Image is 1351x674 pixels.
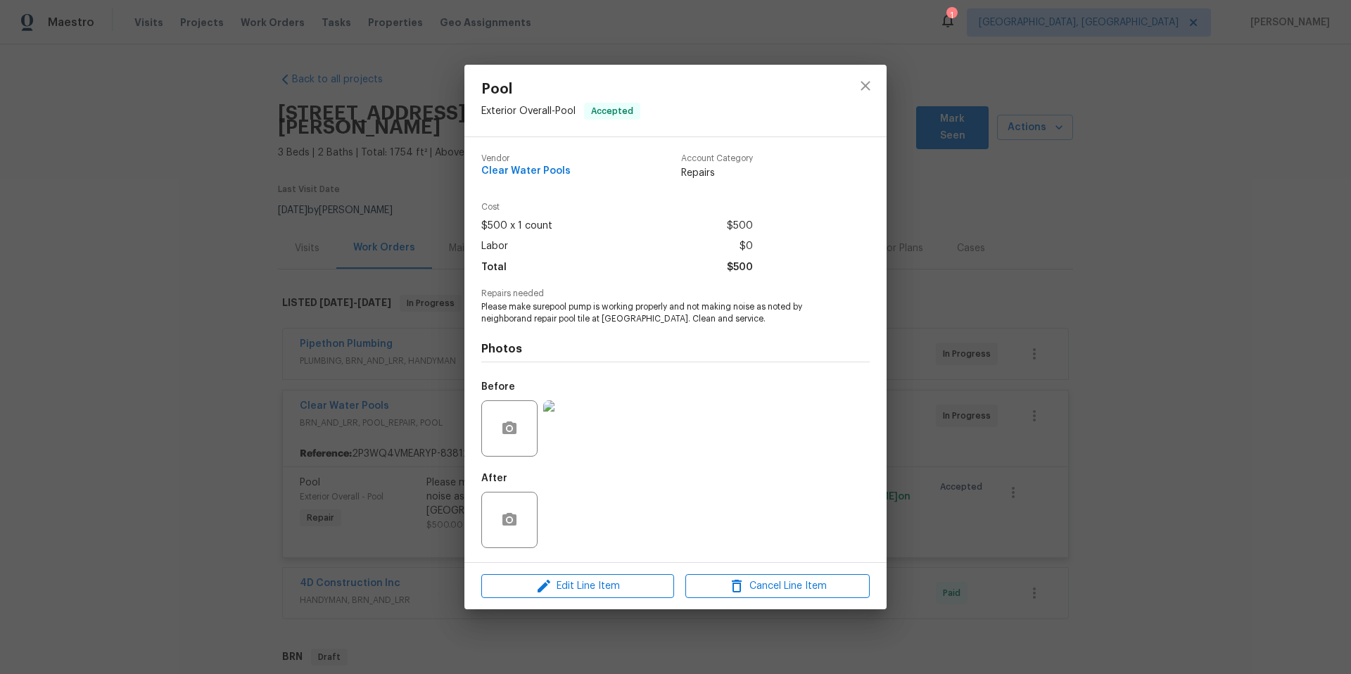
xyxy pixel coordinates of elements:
[740,236,753,257] span: $0
[481,473,507,483] h5: After
[849,69,882,103] button: close
[690,578,865,595] span: Cancel Line Item
[946,8,956,23] div: 1
[481,236,508,257] span: Labor
[481,154,571,163] span: Vendor
[481,382,515,392] h5: Before
[481,342,870,356] h4: Photos
[585,104,639,118] span: Accepted
[481,106,576,116] span: Exterior Overall - Pool
[481,257,507,278] span: Total
[727,216,753,236] span: $500
[685,574,870,599] button: Cancel Line Item
[481,166,571,177] span: Clear Water Pools
[681,154,753,163] span: Account Category
[481,301,831,325] span: Please make surepool pump is working properly and not making noise as noted by neighborand repair...
[681,166,753,180] span: Repairs
[486,578,670,595] span: Edit Line Item
[481,82,640,97] span: Pool
[481,574,674,599] button: Edit Line Item
[481,203,753,212] span: Cost
[481,289,870,298] span: Repairs needed
[727,257,753,278] span: $500
[481,216,552,236] span: $500 x 1 count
